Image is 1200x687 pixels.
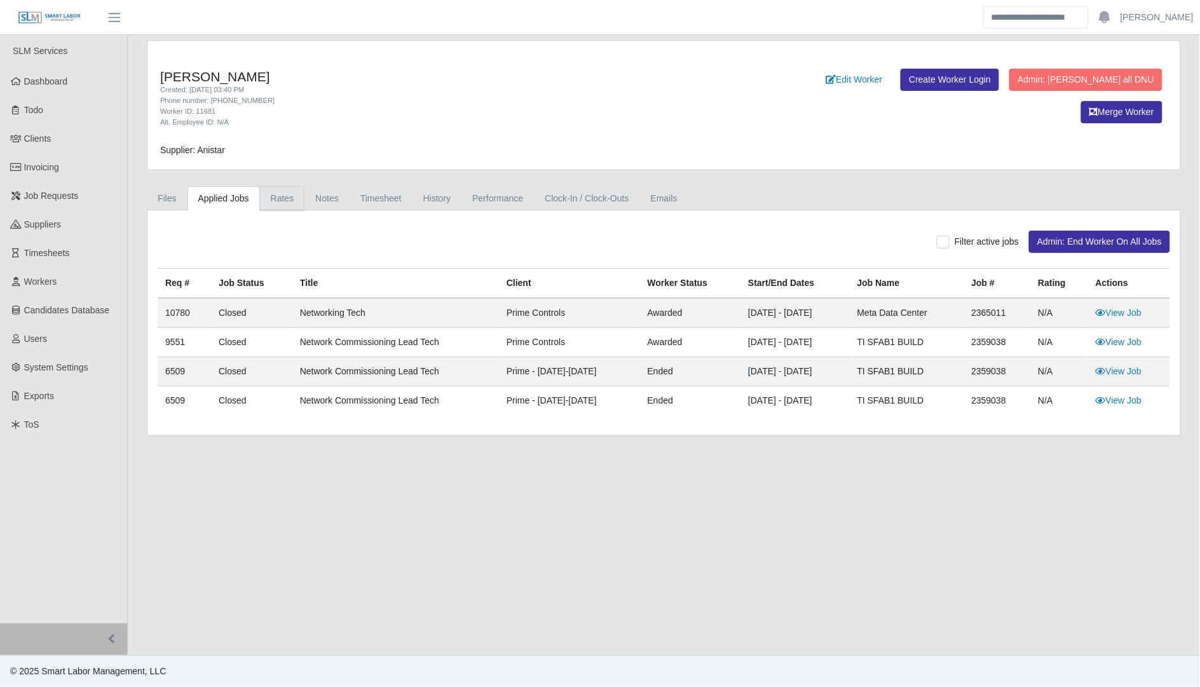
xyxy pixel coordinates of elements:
td: [DATE] - [DATE] [740,357,849,386]
td: Networking Tech [292,298,499,328]
span: Invoicing [24,162,59,172]
span: © 2025 Smart Labor Management, LLC [10,666,166,676]
div: Alt. Employee ID: N/A [160,117,740,128]
td: Network Commissioning Lead Tech [292,357,499,386]
th: Rating [1031,269,1088,299]
td: 2359038 [964,386,1031,416]
a: View Job [1096,337,1142,347]
td: N/A [1031,386,1088,416]
div: Worker ID: 11681 [160,106,740,117]
span: Clients [24,133,51,144]
td: Network Commissioning Lead Tech [292,386,499,416]
td: ended [640,386,741,416]
a: Performance [461,186,534,211]
th: Client [499,269,640,299]
h4: [PERSON_NAME] [160,69,740,85]
th: Job Status [211,269,292,299]
td: 2359038 [964,357,1031,386]
a: Rates [260,186,305,211]
th: Worker Status [640,269,741,299]
td: 10780 [158,298,211,328]
th: Job # [964,269,1031,299]
td: Prime Controls [499,298,640,328]
button: Admin: [PERSON_NAME] all DNU [1009,69,1162,91]
span: Supplier: Anistar [160,145,225,155]
td: Meta Data Center [850,298,964,328]
span: System Settings [24,362,88,372]
th: Req # [158,269,211,299]
td: 2359038 [964,328,1031,357]
td: [DATE] - [DATE] [740,328,849,357]
a: Notes [304,186,350,211]
td: TI SFAB1 BUILD [850,357,964,386]
td: TI SFAB1 BUILD [850,386,964,416]
td: N/A [1031,357,1088,386]
div: Phone number: [PHONE_NUMBER] [160,95,740,106]
td: Prime - [DATE]-[DATE] [499,386,640,416]
span: ToS [24,419,39,430]
td: [DATE] - [DATE] [740,298,849,328]
img: SLM Logo [18,11,81,25]
span: Todo [24,105,43,115]
span: Timesheets [24,248,70,258]
td: awarded [640,298,741,328]
a: Create Worker Login [901,69,999,91]
td: [DATE] - [DATE] [740,386,849,416]
a: Clock-In / Clock-Outs [534,186,639,211]
a: View Job [1096,308,1142,318]
span: Suppliers [24,219,61,229]
span: Filter active jobs [955,236,1019,247]
td: Prime - [DATE]-[DATE] [499,357,640,386]
td: Prime Controls [499,328,640,357]
th: Actions [1088,269,1170,299]
a: Timesheet [350,186,412,211]
td: 6509 [158,357,211,386]
a: Edit Worker [817,69,890,91]
a: Applied Jobs [187,186,260,211]
span: SLM Services [13,46,67,56]
a: View Job [1096,395,1142,405]
td: Network Commissioning Lead Tech [292,328,499,357]
td: awarded [640,328,741,357]
td: TI SFAB1 BUILD [850,328,964,357]
td: N/A [1031,328,1088,357]
button: Admin: End Worker On All Jobs [1029,231,1170,253]
span: Candidates Database [24,305,110,315]
td: N/A [1031,298,1088,328]
a: View Job [1096,366,1142,376]
td: 9551 [158,328,211,357]
div: Created: [DATE] 03:40 PM [160,85,740,95]
a: Emails [640,186,688,211]
a: [PERSON_NAME] [1121,11,1194,24]
td: ended [640,357,741,386]
input: Search [983,6,1089,29]
a: Files [147,186,187,211]
th: Title [292,269,499,299]
td: Closed [211,386,292,416]
span: Workers [24,276,57,287]
td: Closed [211,328,292,357]
td: Closed [211,298,292,328]
td: 6509 [158,386,211,416]
span: Users [24,334,48,344]
td: 2365011 [964,298,1031,328]
th: Job Name [850,269,964,299]
th: Start/End Dates [740,269,849,299]
button: Merge Worker [1081,101,1162,123]
span: Job Requests [24,191,79,201]
a: History [412,186,462,211]
span: Dashboard [24,76,68,86]
td: Closed [211,357,292,386]
span: Exports [24,391,54,401]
